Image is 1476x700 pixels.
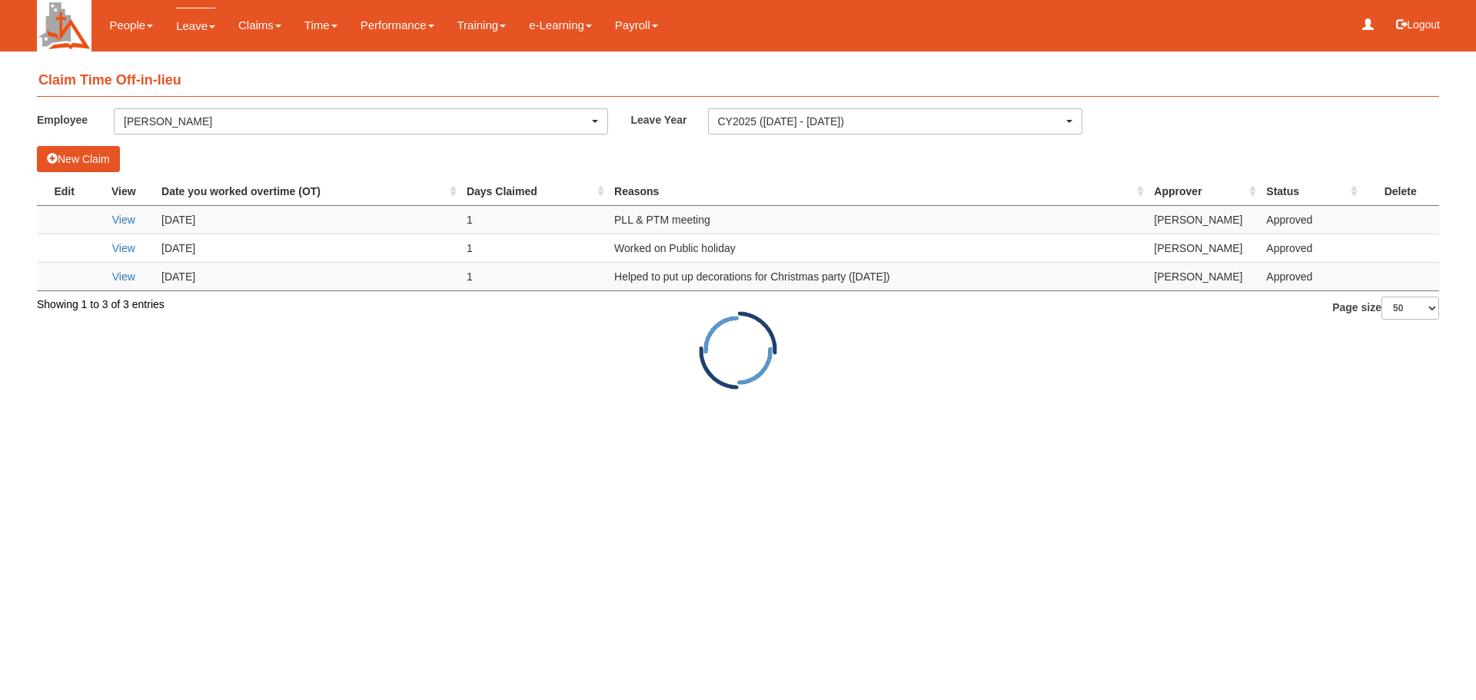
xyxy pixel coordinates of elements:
[1332,297,1439,320] label: Page size
[1385,6,1451,43] button: Logout
[1148,205,1260,234] td: [PERSON_NAME]
[460,262,608,290] td: 1
[155,177,460,206] th: Date you worked overtime (OT) : activate to sort column ascending
[1361,177,1439,206] th: Delete
[155,205,460,234] td: [DATE]
[124,114,589,129] div: [PERSON_NAME]
[112,270,135,283] a: View
[608,205,1148,234] td: PLL & PTM meeting
[109,8,153,43] a: People
[608,262,1148,290] td: Helped to put up decorations for Christmas party ([DATE])
[1148,177,1260,206] th: Approver : activate to sort column ascending
[155,234,460,262] td: [DATE]
[114,108,608,134] button: [PERSON_NAME]
[37,177,91,206] th: Edit
[1260,234,1361,262] td: Approved
[304,8,337,43] a: Time
[112,242,135,254] a: View
[631,108,708,131] label: Leave Year
[457,8,507,43] a: Training
[460,205,608,234] td: 1
[361,8,434,43] a: Performance
[176,8,215,44] a: Leave
[91,177,155,206] th: View
[529,8,592,43] a: e-Learning
[608,234,1148,262] td: Worked on Public holiday
[708,108,1083,134] button: CY2025 ([DATE] - [DATE])
[1260,177,1361,206] th: Status : activate to sort column ascending
[718,114,1064,129] div: CY2025 ([DATE] - [DATE])
[608,177,1148,206] th: Reasons : activate to sort column ascending
[37,146,120,172] button: New Claim
[1148,262,1260,290] td: [PERSON_NAME]
[238,8,281,43] a: Claims
[460,234,608,262] td: 1
[1260,262,1361,290] td: Approved
[155,262,460,290] td: [DATE]
[615,8,658,43] a: Payroll
[1148,234,1260,262] td: [PERSON_NAME]
[460,177,608,206] th: Days Claimed : activate to sort column ascending
[1260,205,1361,234] td: Approved
[37,65,1439,97] h4: Claim Time Off-in-lieu
[1381,297,1439,320] select: Page size
[37,108,114,131] label: Employee
[112,214,135,226] a: View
